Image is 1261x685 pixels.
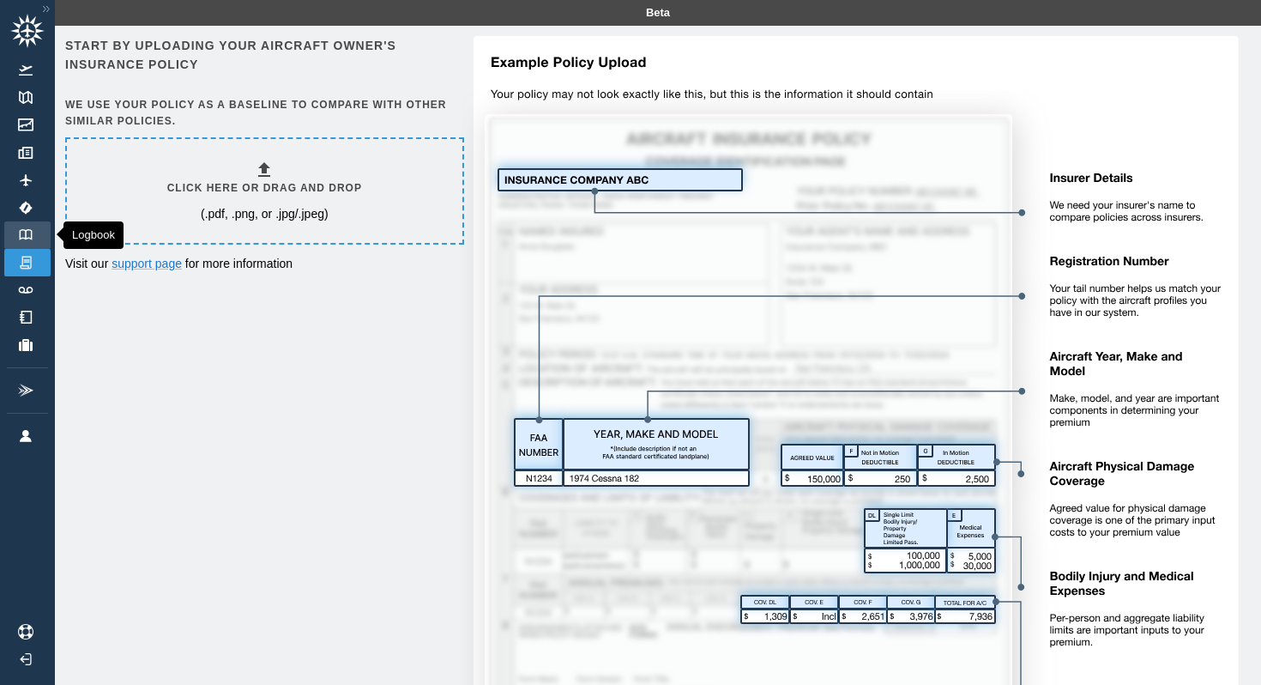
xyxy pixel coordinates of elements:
[65,97,461,130] h6: We use your policy as a baseline to compare with other similar policies.
[167,180,362,197] h6: Click here or drag and drop
[201,205,329,222] p: (.pdf, .png, or .jpg/.jpeg)
[65,36,461,75] h6: Start by uploading your aircraft owner's insurance policy
[112,257,182,270] a: support page
[65,255,461,272] p: Visit our for more information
